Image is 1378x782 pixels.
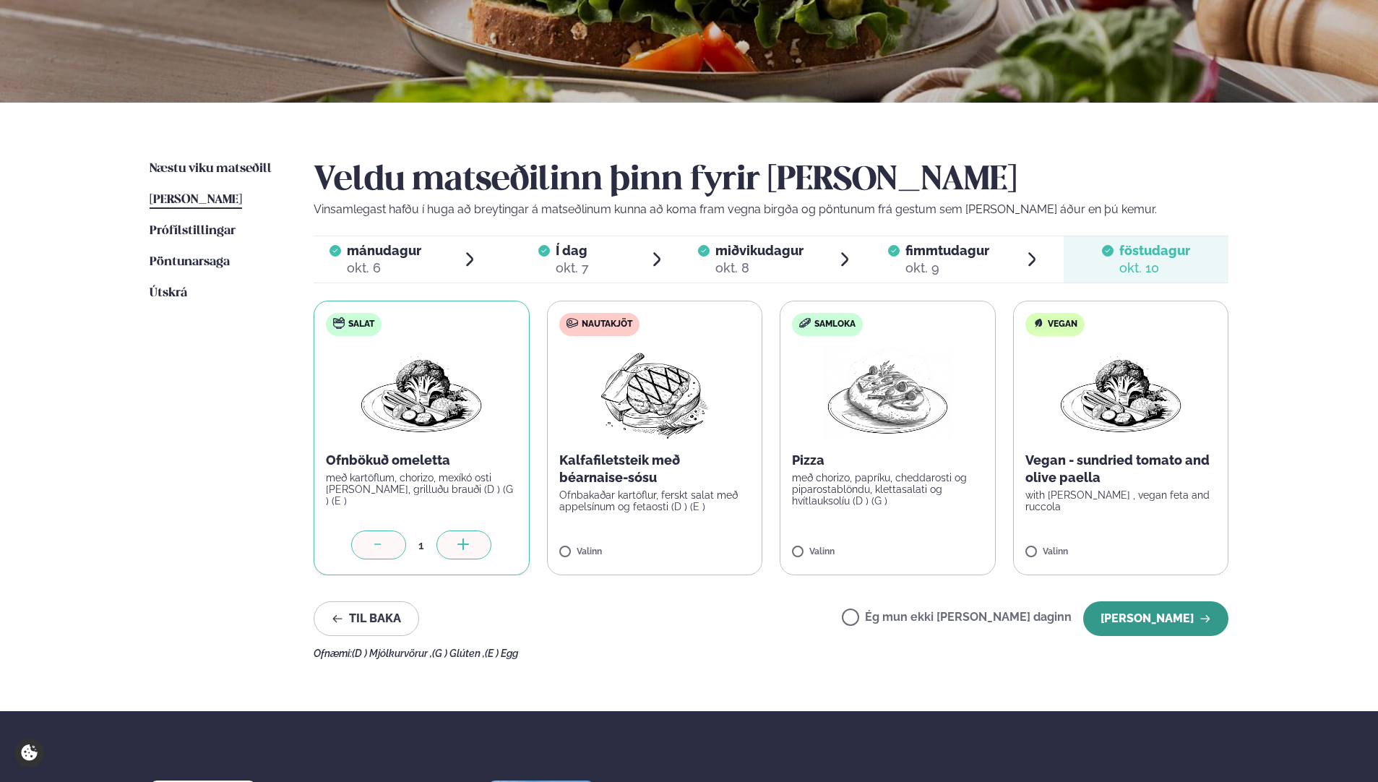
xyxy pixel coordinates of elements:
p: Vegan - sundried tomato and olive paella [1025,452,1217,486]
img: Vegan.png [358,348,485,440]
img: Beef-Meat.png [590,348,718,440]
span: Pöntunarsaga [150,256,230,268]
img: Vegan.png [1057,348,1184,440]
span: Útskrá [150,287,187,299]
span: (D ) Mjólkurvörur , [352,648,432,659]
p: með chorizo, papríku, cheddarosti og piparostablöndu, klettasalati og hvítlauksolíu (D ) (G ) [792,472,983,507]
p: Ofnbökuð omeletta [326,452,517,469]
p: Ofnbakaðar kartöflur, ferskt salat með appelsínum og fetaosti (D ) (E ) [559,489,751,512]
button: [PERSON_NAME] [1083,601,1228,636]
img: Vegan.svg [1033,317,1044,329]
div: okt. 6 [347,259,421,277]
h2: Veldu matseðilinn þinn fyrir [PERSON_NAME] [314,160,1228,201]
img: Pizza-Bread.png [824,348,951,440]
a: Pöntunarsaga [150,254,230,271]
div: okt. 7 [556,259,589,277]
div: okt. 8 [715,259,804,277]
span: [PERSON_NAME] [150,194,242,206]
span: Í dag [556,242,589,259]
p: Kalfafiletsteik með béarnaise-sósu [559,452,751,486]
button: Til baka [314,601,419,636]
span: fimmtudagur [905,243,989,258]
div: okt. 10 [1119,259,1190,277]
span: Salat [348,319,374,330]
img: beef.svg [567,317,578,329]
p: Vinsamlegast hafðu í huga að breytingar á matseðlinum kunna að koma fram vegna birgða og pöntunum... [314,201,1228,218]
div: Ofnæmi: [314,648,1228,659]
img: salad.svg [333,317,345,329]
span: miðvikudagur [715,243,804,258]
span: (G ) Glúten , [432,648,485,659]
span: Samloka [814,319,856,330]
div: 1 [406,537,436,554]
span: föstudagur [1119,243,1190,258]
span: (E ) Egg [485,648,518,659]
span: Nautakjöt [582,319,632,330]
a: Næstu viku matseðill [150,160,272,178]
p: Pizza [792,452,983,469]
p: með kartöflum, chorizo, mexíkó osti [PERSON_NAME], grilluðu brauði (D ) (G ) (E ) [326,472,517,507]
span: Prófílstillingar [150,225,236,237]
p: with [PERSON_NAME] , vegan feta and ruccola [1025,489,1217,512]
img: sandwich-new-16px.svg [799,318,811,328]
span: mánudagur [347,243,421,258]
div: okt. 9 [905,259,989,277]
a: Cookie settings [14,738,44,768]
span: Næstu viku matseðill [150,163,272,175]
span: Vegan [1048,319,1077,330]
a: [PERSON_NAME] [150,192,242,209]
a: Útskrá [150,285,187,302]
a: Prófílstillingar [150,223,236,240]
